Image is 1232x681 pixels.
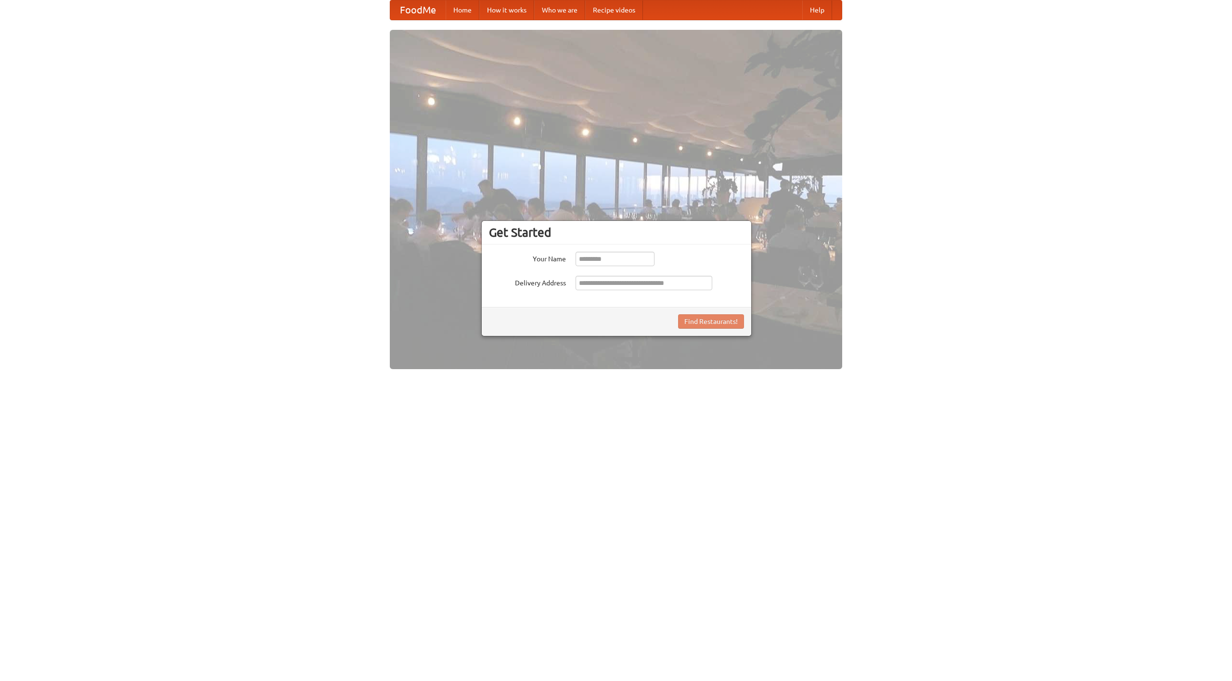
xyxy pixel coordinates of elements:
label: Delivery Address [489,276,566,288]
a: How it works [479,0,534,20]
button: Find Restaurants! [678,314,744,329]
a: Home [446,0,479,20]
label: Your Name [489,252,566,264]
h3: Get Started [489,225,744,240]
a: FoodMe [390,0,446,20]
a: Help [802,0,832,20]
a: Recipe videos [585,0,643,20]
a: Who we are [534,0,585,20]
